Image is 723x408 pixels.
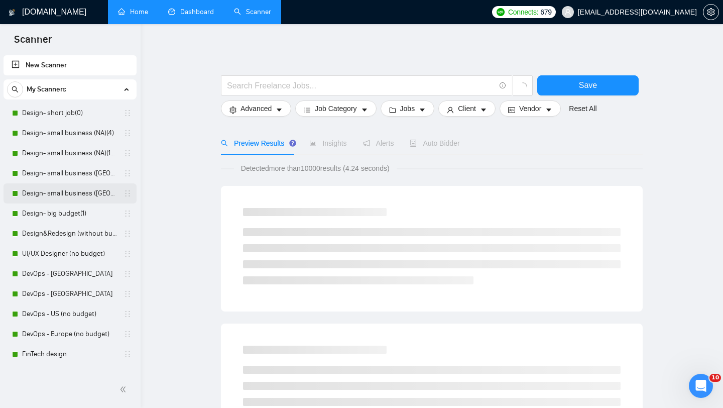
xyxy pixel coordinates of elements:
[6,32,60,53] span: Scanner
[569,103,596,114] a: Reset All
[124,210,132,218] span: holder
[221,140,228,147] span: search
[458,103,476,114] span: Client
[124,250,132,258] span: holder
[400,103,415,114] span: Jobs
[500,82,506,89] span: info-circle
[124,129,132,137] span: holder
[221,100,291,117] button: settingAdvancedcaret-down
[27,79,66,99] span: My Scanners
[227,79,495,92] input: Search Freelance Jobs...
[124,169,132,177] span: holder
[22,203,117,224] a: Design- big budget(1)
[540,7,551,18] span: 679
[519,103,541,114] span: Vendor
[410,140,417,147] span: robot
[124,330,132,338] span: holder
[124,109,132,117] span: holder
[22,163,117,183] a: Design- small business ([GEOGRAPHIC_DATA])(15$)
[447,106,454,114] span: user
[508,7,538,18] span: Connects:
[579,79,597,91] span: Save
[363,140,370,147] span: notification
[22,284,117,304] a: DevOps - [GEOGRAPHIC_DATA]
[119,384,130,394] span: double-left
[22,183,117,203] a: Design- small business ([GEOGRAPHIC_DATA])(4)
[22,143,117,163] a: Design- small business (NA)(15$)
[709,374,721,382] span: 10
[124,149,132,157] span: holder
[410,139,459,147] span: Auto Bidder
[497,8,505,16] img: upwork-logo.png
[124,189,132,197] span: holder
[309,139,346,147] span: Insights
[7,81,23,97] button: search
[315,103,356,114] span: Job Category
[508,106,515,114] span: idcard
[12,55,129,75] a: New Scanner
[22,304,117,324] a: DevOps - US (no budget)
[276,106,283,114] span: caret-down
[234,8,271,16] a: searchScanner
[518,82,527,91] span: loading
[124,310,132,318] span: holder
[124,370,132,378] span: holder
[124,350,132,358] span: holder
[4,55,137,75] li: New Scanner
[8,86,23,93] span: search
[545,106,552,114] span: caret-down
[9,5,16,21] img: logo
[22,324,117,344] a: DevOps - Europe (no budget)
[168,8,214,16] a: dashboardDashboard
[363,139,394,147] span: Alerts
[124,290,132,298] span: holder
[124,270,132,278] span: holder
[22,224,117,244] a: Design&Redesign (without budget)
[438,100,496,117] button: userClientcaret-down
[304,106,311,114] span: bars
[240,103,272,114] span: Advanced
[537,75,639,95] button: Save
[22,123,117,143] a: Design- small business (NA)(4)
[309,140,316,147] span: area-chart
[689,374,713,398] iframe: Intercom live chat
[22,244,117,264] a: UI/UX Designer (no budget)
[703,8,719,16] a: setting
[703,4,719,20] button: setting
[295,100,376,117] button: barsJob Categorycaret-down
[22,344,117,364] a: FinTech design
[22,364,117,384] a: [PERSON_NAME]
[234,163,397,174] span: Detected more than 10000 results (4.24 seconds)
[500,100,561,117] button: idcardVendorcaret-down
[22,103,117,123] a: Design- short job(0)
[703,8,718,16] span: setting
[22,264,117,284] a: DevOps - [GEOGRAPHIC_DATA]
[361,106,368,114] span: caret-down
[480,106,487,114] span: caret-down
[221,139,293,147] span: Preview Results
[118,8,148,16] a: homeHome
[389,106,396,114] span: folder
[419,106,426,114] span: caret-down
[564,9,571,16] span: user
[381,100,435,117] button: folderJobscaret-down
[229,106,236,114] span: setting
[124,230,132,238] span: holder
[288,139,297,148] div: Tooltip anchor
